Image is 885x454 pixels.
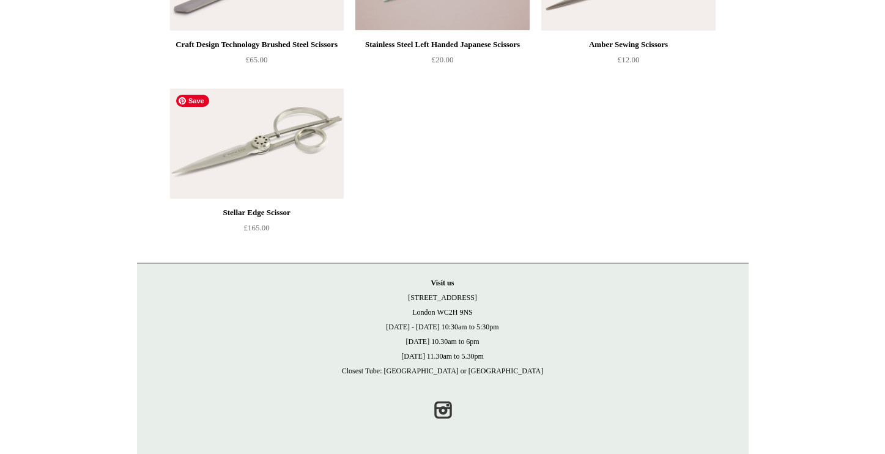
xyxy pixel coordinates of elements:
[431,279,454,287] strong: Visit us
[176,95,209,107] span: Save
[358,37,526,52] div: Stainless Steel Left Handed Japanese Scissors
[170,89,344,199] img: Stellar Edge Scissor
[429,397,456,423] a: Instagram
[246,55,268,64] span: £65.00
[173,205,341,220] div: Stellar Edge Scissor
[432,55,454,64] span: £20.00
[149,276,736,378] p: [STREET_ADDRESS] London WC2H 9NS [DATE] - [DATE] 10:30am to 5:30pm [DATE] 10.30am to 6pm [DATE] 1...
[243,223,269,232] span: £165.00
[170,37,344,87] a: Craft Design Technology Brushed Steel Scissors £65.00
[173,37,341,52] div: Craft Design Technology Brushed Steel Scissors
[355,37,529,87] a: Stainless Steel Left Handed Japanese Scissors £20.00
[618,55,640,64] span: £12.00
[170,89,344,199] a: Stellar Edge Scissor Stellar Edge Scissor
[170,205,344,255] a: Stellar Edge Scissor £165.00
[544,37,712,52] div: Amber Sewing Scissors
[541,37,715,87] a: Amber Sewing Scissors £12.00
